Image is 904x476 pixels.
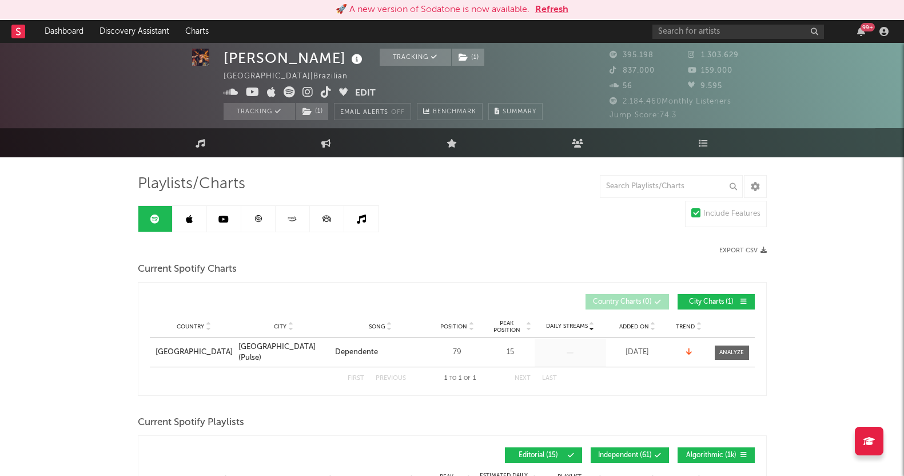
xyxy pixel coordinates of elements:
[355,86,376,101] button: Edit
[685,299,738,306] span: City Charts ( 1 )
[369,323,385,330] span: Song
[138,416,244,430] span: Current Spotify Playlists
[688,51,739,59] span: 1.303.629
[138,263,237,276] span: Current Spotify Charts
[296,103,328,120] button: (1)
[546,322,588,331] span: Daily Streams
[334,103,411,120] button: Email AlertsOff
[156,347,233,358] a: [GEOGRAPHIC_DATA]
[535,3,568,17] button: Refresh
[224,70,361,84] div: [GEOGRAPHIC_DATA] | Brazilian
[591,447,669,463] button: Independent(61)
[452,49,484,66] button: (1)
[685,452,738,459] span: Algorithmic ( 1k )
[678,447,755,463] button: Algorithmic(1k)
[433,105,476,119] span: Benchmark
[488,103,543,120] button: Summary
[542,375,557,382] button: Last
[224,49,365,68] div: [PERSON_NAME]
[609,347,666,358] div: [DATE]
[610,82,632,90] span: 56
[515,375,531,382] button: Next
[678,294,755,310] button: City Charts(1)
[512,452,565,459] span: Editorial ( 15 )
[440,323,467,330] span: Position
[295,103,329,120] span: ( 1 )
[610,67,655,74] span: 837.000
[676,323,695,330] span: Trend
[598,452,652,459] span: Independent ( 61 )
[503,109,536,115] span: Summary
[619,323,649,330] span: Added On
[719,247,767,254] button: Export CSV
[861,23,875,31] div: 99 +
[857,27,865,36] button: 99+
[451,49,485,66] span: ( 1 )
[177,323,204,330] span: Country
[610,51,654,59] span: 395.198
[417,103,483,120] a: Benchmark
[335,347,378,358] div: Dependente
[274,323,286,330] span: City
[348,375,364,382] button: First
[335,347,426,358] a: Dependente
[238,342,329,364] a: [GEOGRAPHIC_DATA] (Pulse)
[37,20,91,43] a: Dashboard
[336,3,529,17] div: 🚀 A new version of Sodatone is now available.
[432,347,483,358] div: 79
[703,207,760,221] div: Include Features
[138,177,245,191] span: Playlists/Charts
[91,20,177,43] a: Discovery Assistant
[376,375,406,382] button: Previous
[464,376,471,381] span: of
[380,49,451,66] button: Tracking
[489,347,532,358] div: 15
[593,299,652,306] span: Country Charts ( 0 )
[489,320,525,334] span: Peak Position
[688,82,722,90] span: 9.595
[586,294,669,310] button: Country Charts(0)
[610,98,731,105] span: 2.184.460 Monthly Listeners
[688,67,732,74] span: 159.000
[505,447,582,463] button: Editorial(15)
[177,20,217,43] a: Charts
[652,25,824,39] input: Search for artists
[610,112,676,119] span: Jump Score: 74.3
[449,376,456,381] span: to
[224,103,295,120] button: Tracking
[429,372,492,386] div: 1 1 1
[391,109,405,116] em: Off
[600,175,743,198] input: Search Playlists/Charts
